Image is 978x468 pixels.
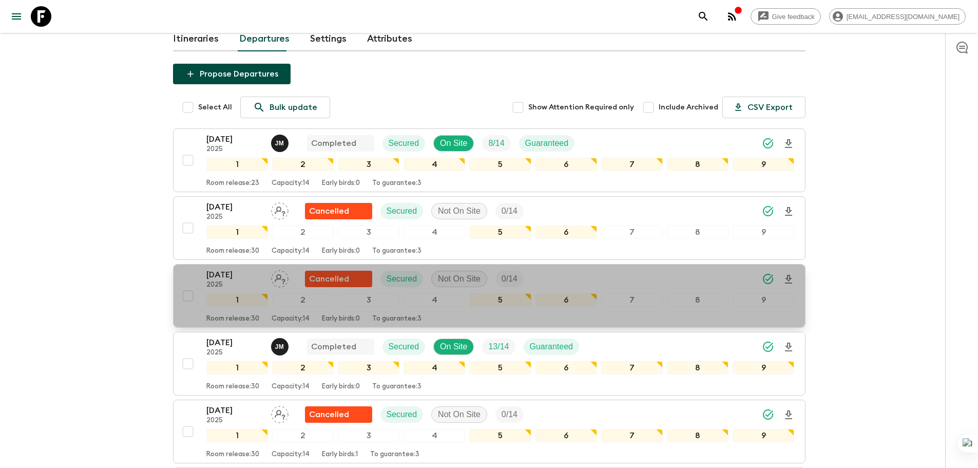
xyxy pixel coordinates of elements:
[322,315,360,323] p: Early birds: 0
[404,361,465,375] div: 4
[601,293,663,307] div: 7
[309,273,349,285] p: Cancelled
[762,273,774,285] svg: Synced Successfully
[206,293,268,307] div: 1
[322,383,360,391] p: Early birds: 0
[322,247,360,255] p: Early birds: 0
[173,264,806,328] button: [DATE]2025Assign pack leaderFlash Pack cancellationSecuredNot On SiteTrip Fill123456789Room relea...
[387,205,417,217] p: Secured
[667,429,728,442] div: 8
[829,8,966,25] div: [EMAIL_ADDRESS][DOMAIN_NAME]
[239,27,290,51] a: Departures
[6,6,27,27] button: menu
[173,196,806,260] button: [DATE]2025Assign pack leaderFlash Pack cancellationSecuredNot On SiteTrip Fill123456789Room relea...
[733,226,794,239] div: 9
[338,361,399,375] div: 3
[206,451,259,459] p: Room release: 30
[270,101,317,114] p: Bulk update
[404,293,465,307] div: 4
[438,205,481,217] p: Not On Site
[762,341,774,353] svg: Synced Successfully
[841,13,965,21] span: [EMAIL_ADDRESS][DOMAIN_NAME]
[404,158,465,171] div: 4
[309,408,349,421] p: Cancelled
[601,429,663,442] div: 7
[782,205,795,218] svg: Download Onboarding
[733,293,794,307] div: 9
[206,417,263,425] p: 2025
[382,339,426,355] div: Secured
[495,203,524,219] div: Trip Fill
[488,341,509,353] p: 13 / 14
[782,409,795,421] svg: Download Onboarding
[387,408,417,421] p: Secured
[440,137,467,149] p: On Site
[433,339,474,355] div: On Site
[440,341,467,353] p: On Site
[488,137,504,149] p: 8 / 14
[206,404,263,417] p: [DATE]
[271,409,289,417] span: Assign pack leader
[762,205,774,217] svg: Synced Successfully
[206,179,259,188] p: Room release: 23
[271,138,291,146] span: Janko Milovanović
[367,27,412,51] a: Attributes
[380,203,424,219] div: Secured
[404,429,465,442] div: 4
[502,408,517,421] p: 0 / 14
[206,349,263,357] p: 2025
[305,271,372,287] div: Flash Pack cancellation
[272,429,334,442] div: 2
[206,429,268,442] div: 1
[495,271,524,287] div: Trip Fill
[525,137,569,149] p: Guaranteed
[530,341,573,353] p: Guaranteed
[502,205,517,217] p: 0 / 14
[782,273,795,286] svg: Download Onboarding
[431,406,487,423] div: Not On Site
[667,226,728,239] div: 8
[271,341,291,349] span: Janko Milovanović
[601,361,663,375] div: 7
[206,201,263,213] p: [DATE]
[173,27,219,51] a: Itineraries
[272,383,310,391] p: Capacity: 14
[659,102,718,113] span: Include Archived
[372,315,421,323] p: To guarantee: 3
[372,247,421,255] p: To guarantee: 3
[173,332,806,396] button: [DATE]2025Janko MilovanovićCompletedSecuredOn SiteTrip FillGuaranteed123456789Room release:30Capa...
[782,138,795,150] svg: Download Onboarding
[173,400,806,463] button: [DATE]2025Assign pack leaderFlash Pack cancellationSecuredNot On SiteTrip Fill123456789Room relea...
[271,205,289,214] span: Assign pack leader
[206,226,268,239] div: 1
[271,273,289,282] span: Assign pack leader
[380,406,424,423] div: Secured
[338,293,399,307] div: 3
[667,361,728,375] div: 8
[469,226,531,239] div: 5
[206,315,259,323] p: Room release: 30
[206,145,263,154] p: 2025
[272,315,310,323] p: Capacity: 14
[322,179,360,188] p: Early birds: 0
[309,205,349,217] p: Cancelled
[206,247,259,255] p: Room release: 30
[431,271,487,287] div: Not On Site
[766,13,820,21] span: Give feedback
[535,429,597,442] div: 6
[667,293,728,307] div: 8
[404,226,465,239] div: 4
[482,339,515,355] div: Trip Fill
[722,97,806,118] button: CSV Export
[387,273,417,285] p: Secured
[272,179,310,188] p: Capacity: 14
[338,429,399,442] div: 3
[370,451,419,459] p: To guarantee: 3
[206,361,268,375] div: 1
[495,406,524,423] div: Trip Fill
[206,269,263,281] p: [DATE]
[322,451,358,459] p: Early birds: 1
[338,226,399,239] div: 3
[762,137,774,149] svg: Synced Successfully
[272,361,334,375] div: 2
